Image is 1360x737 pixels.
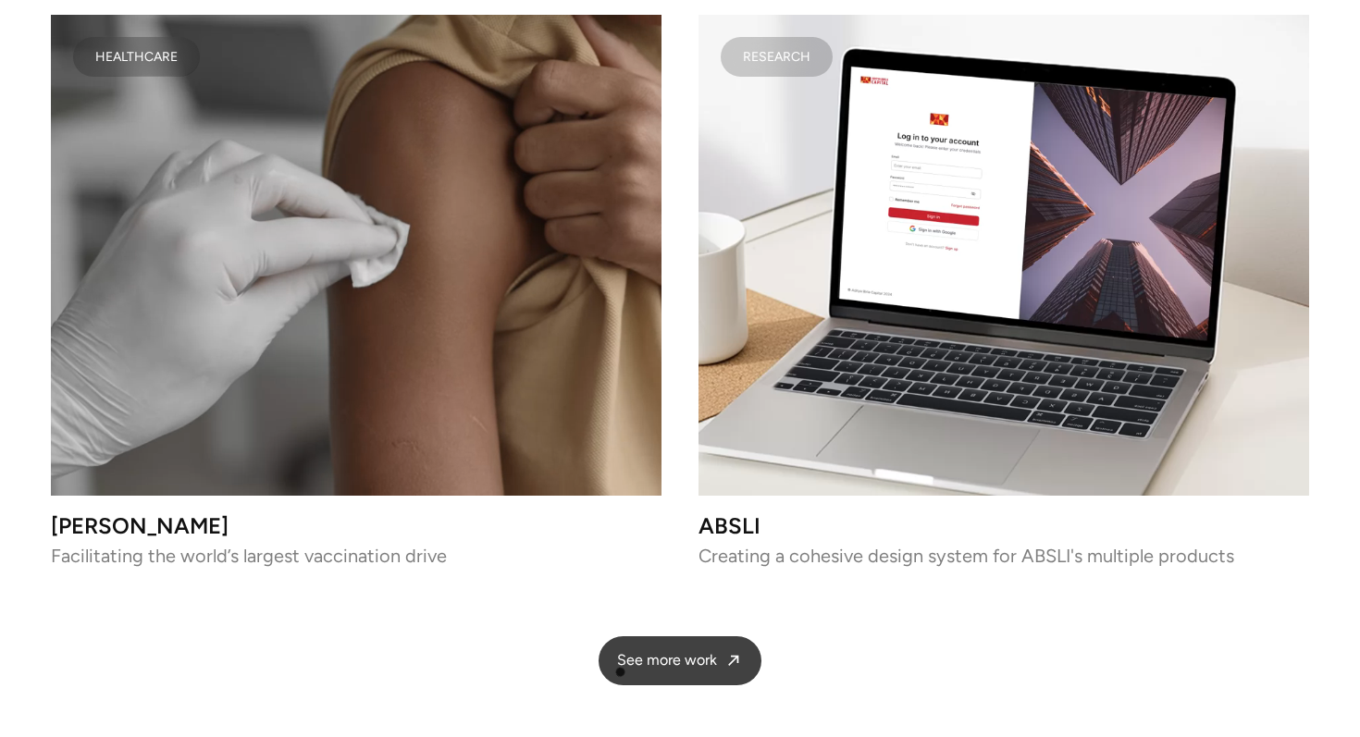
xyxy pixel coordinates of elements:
div: HEALTHCARE [95,52,178,61]
a: See more work [599,636,761,685]
span: See more work [617,651,717,670]
div: RESEARCH [743,52,810,61]
p: Creating a cohesive design system for ABSLI's multiple products [699,549,1309,562]
a: HEALTHCARE[PERSON_NAME]Facilitating the world’s largest vaccination drive [51,15,661,562]
a: RESEARCHABSLICreating a cohesive design system for ABSLI's multiple products [699,15,1309,562]
p: Facilitating the world’s largest vaccination drive [51,549,661,562]
h3: ABSLI [699,518,1309,534]
h3: [PERSON_NAME] [51,518,661,534]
